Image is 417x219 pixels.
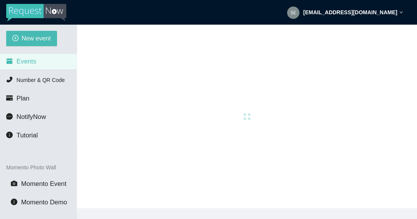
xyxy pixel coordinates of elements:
[22,33,51,43] span: New event
[6,76,13,83] span: phone
[6,4,66,22] img: RequestNow
[17,77,65,83] span: Number & QR Code
[399,10,403,14] span: down
[6,132,13,138] span: info-circle
[6,58,13,64] span: calendar
[21,180,67,187] span: Momento Event
[287,7,299,19] img: 2aa5e1aa40f62cc2b35335596d90fd03
[6,31,57,46] button: plus-circleNew event
[12,35,18,42] span: plus-circle
[11,199,17,205] span: info-circle
[17,95,30,102] span: Plan
[17,132,38,139] span: Tutorial
[303,9,397,15] strong: [EMAIL_ADDRESS][DOMAIN_NAME]
[11,180,17,187] span: camera
[21,199,67,206] span: Momento Demo
[6,113,13,120] span: message
[17,58,36,65] span: Events
[17,113,46,120] span: NotifyNow
[6,95,13,101] span: credit-card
